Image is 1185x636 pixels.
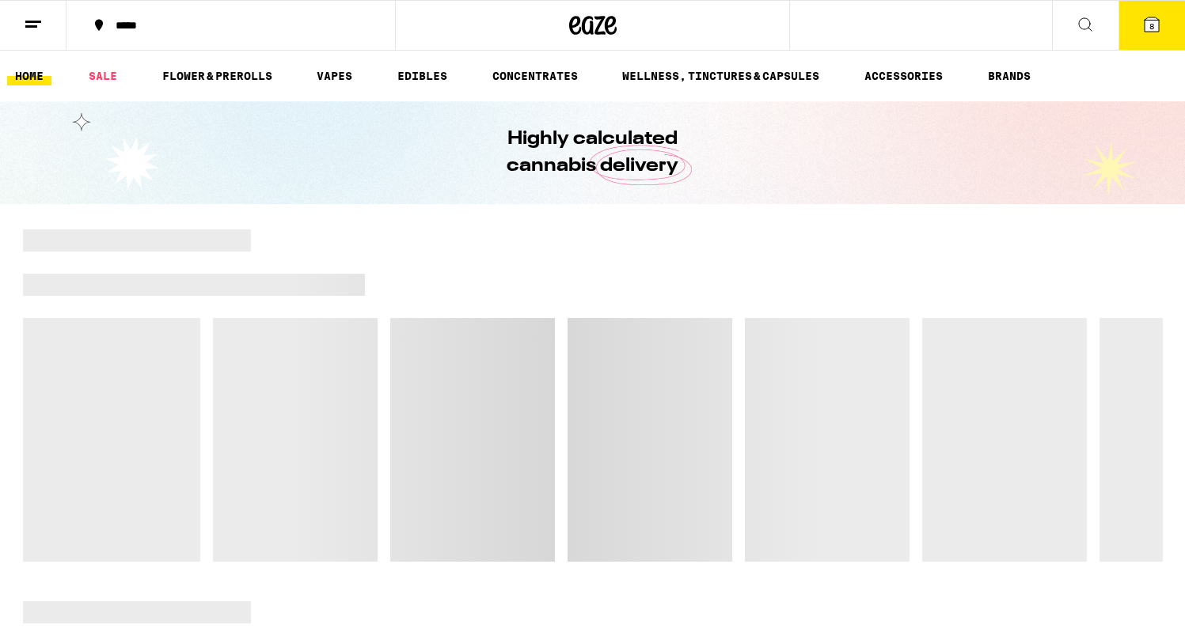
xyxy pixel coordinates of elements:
[1149,21,1154,31] span: 8
[856,66,951,85] a: ACCESSORIES
[154,66,280,85] a: FLOWER & PREROLLS
[614,66,827,85] a: WELLNESS, TINCTURES & CAPSULES
[1119,1,1185,50] button: 8
[980,66,1039,85] button: BRANDS
[309,66,360,85] a: VAPES
[389,66,455,85] a: EDIBLES
[81,66,125,85] a: SALE
[7,66,51,85] a: HOME
[462,126,724,180] h1: Highly calculated cannabis delivery
[484,66,586,85] a: CONCENTRATES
